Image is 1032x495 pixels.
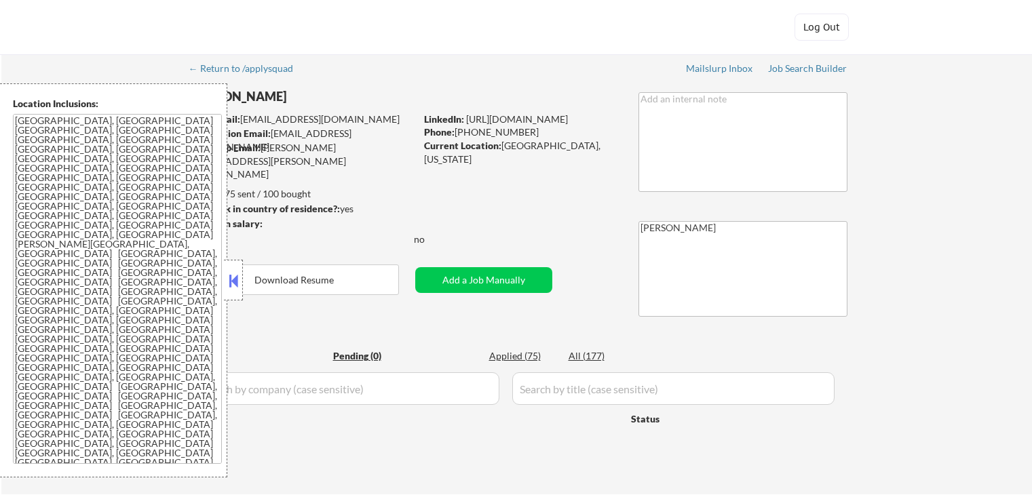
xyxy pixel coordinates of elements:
div: [EMAIL_ADDRESS][DOMAIN_NAME] [191,113,415,126]
a: Mailslurp Inbox [686,63,754,77]
a: Job Search Builder [768,63,847,77]
div: [PERSON_NAME] [190,88,469,105]
div: Job Search Builder [768,64,847,73]
div: Location Inclusions: [13,97,222,111]
input: Search by company (case sensitive) [194,372,499,405]
div: Applied (75) [489,349,557,363]
div: Pending (0) [333,349,401,363]
a: [URL][DOMAIN_NAME] [466,113,568,125]
div: Status [631,406,748,431]
strong: Can work in country of residence?: [189,203,340,214]
button: Log Out [795,14,849,41]
div: All (177) [569,349,636,363]
strong: LinkedIn: [424,113,464,125]
div: yes [189,202,411,216]
div: [PHONE_NUMBER] [424,125,616,139]
button: Add a Job Manually [415,267,552,293]
input: Search by title (case sensitive) [512,372,835,405]
button: Download Resume [190,264,399,295]
strong: Current Location: [424,140,501,151]
strong: Phone: [424,126,455,138]
div: ← Return to /applysquad [189,64,306,73]
div: no [414,233,453,246]
div: [GEOGRAPHIC_DATA], [US_STATE] [424,139,616,165]
a: ← Return to /applysquad [189,63,306,77]
div: [PERSON_NAME][EMAIL_ADDRESS][PERSON_NAME][DOMAIN_NAME] [190,141,415,181]
div: [EMAIL_ADDRESS][DOMAIN_NAME] [191,127,415,153]
div: Mailslurp Inbox [686,64,754,73]
div: 75 sent / 100 bought [189,187,415,201]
